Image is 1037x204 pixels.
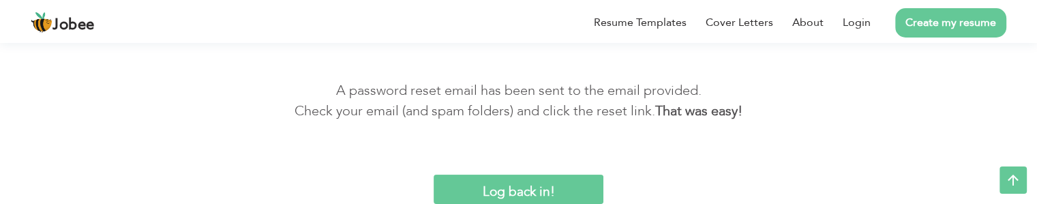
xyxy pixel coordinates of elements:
[31,12,52,33] img: jobee.io
[655,102,742,120] b: That was easy!
[594,14,687,31] a: Resume Templates
[792,14,824,31] a: About
[20,81,1017,121] p: A password reset email has been sent to the email provided. Check your email (and spam folders) a...
[20,12,1017,48] h1: Password Reset Sent!
[52,18,95,33] span: Jobee
[31,12,95,33] a: Jobee
[706,14,773,31] a: Cover Letters
[434,175,603,204] input: Log back in!
[895,8,1006,38] a: Create my resume
[843,14,871,31] a: Login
